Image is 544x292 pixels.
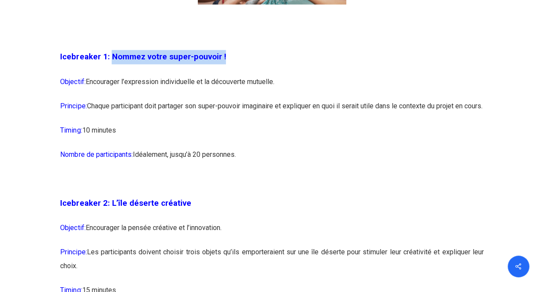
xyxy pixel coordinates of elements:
span: Objectif: [60,77,85,85]
p: 10 minutes [60,123,483,147]
span: Objectif: [60,223,85,231]
p: Encourager la pensée créative et l’innovation. [60,221,483,245]
span: Icebreaker 2: L’île déserte créative [60,198,191,208]
p: Les participants doivent choisir trois objets qu’ils emporteraient sur une île déserte pour stimu... [60,245,483,283]
span: Icebreaker 1: Nommez votre super-pouvoir ! [60,52,226,62]
p: Encourager l’expression individuelle et la découverte mutuelle. [60,75,483,99]
span: Nombre de participants: [60,150,132,158]
span: Principe: [60,247,87,256]
span: Timing: [60,126,82,134]
p: Idéalement, jusqu’à 20 personnes. [60,147,483,172]
p: Chaque participant doit partager son super-pouvoir imaginaire et expliquer en quoi il serait util... [60,99,483,123]
span: Principe: [60,101,87,110]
